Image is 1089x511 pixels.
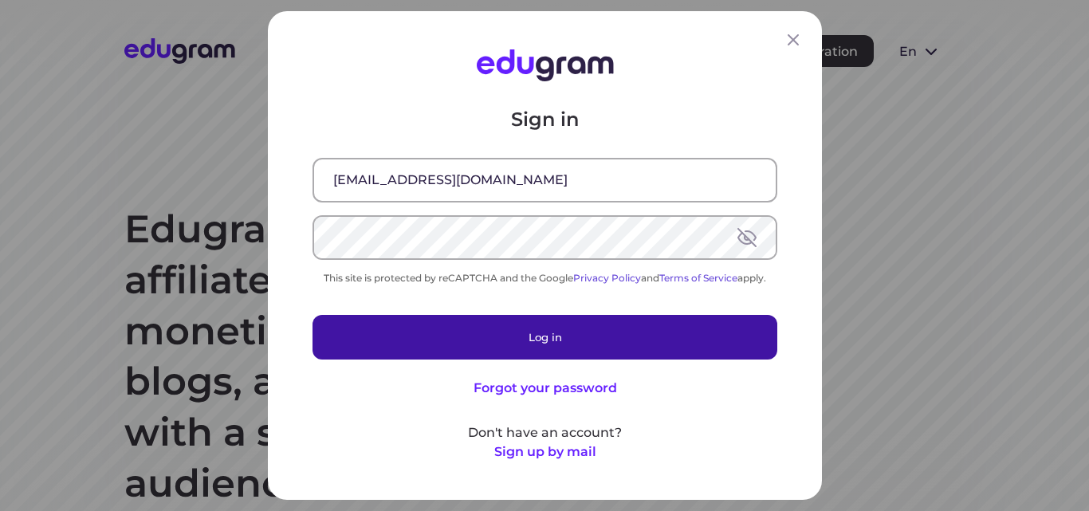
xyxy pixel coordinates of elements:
[476,49,613,81] img: Edugram Logo
[313,423,777,442] p: Don't have an account?
[313,315,777,360] button: Log in
[493,442,596,462] button: Sign up by mail
[313,107,777,132] p: Sign in
[313,272,777,284] div: This site is protected by reCAPTCHA and the Google and apply.
[473,379,616,398] button: Forgot your password
[573,272,641,284] a: Privacy Policy
[314,159,776,201] input: Email
[659,272,737,284] a: Terms of Service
